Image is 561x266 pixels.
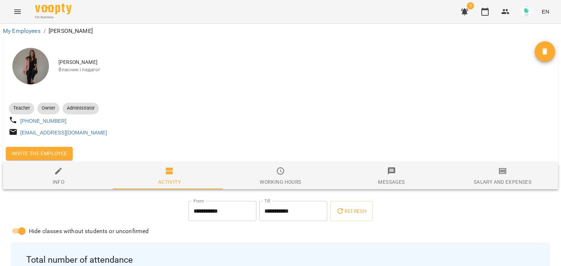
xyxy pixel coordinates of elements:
[3,27,558,35] nav: breadcrumb
[35,15,72,20] span: For Business
[58,59,535,66] span: [PERSON_NAME]
[3,27,41,34] a: My Employees
[35,4,72,14] img: Voopty Logo
[542,8,549,15] span: EN
[58,66,535,73] span: Власник і педагог
[12,149,67,158] span: Invite the employee
[29,227,149,236] span: Hide classes without students or unconfirmed
[6,147,73,160] button: Invite the employee
[62,105,99,111] span: Administrator
[9,105,34,111] span: Teacher
[20,118,66,124] a: [PHONE_NUMBER]
[12,48,49,84] img: Юлія Нікітюк
[474,178,531,186] div: Salary and Expenses
[53,178,65,186] div: Info
[330,201,373,221] button: Refresh
[336,207,367,216] span: Refresh
[158,178,181,186] div: Activity
[260,178,301,186] div: Working hours
[378,178,405,186] div: Messages
[43,27,46,35] li: /
[535,41,555,62] button: Delete
[9,3,26,20] button: Menu
[37,105,60,111] span: Owner
[26,254,535,266] span: Total number of attendance
[49,27,93,35] p: [PERSON_NAME]
[539,5,552,18] button: EN
[521,7,531,17] img: bbf80086e43e73aae20379482598e1e8.jpg
[20,130,107,136] a: [EMAIL_ADDRESS][DOMAIN_NAME]
[467,2,474,9] span: 3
